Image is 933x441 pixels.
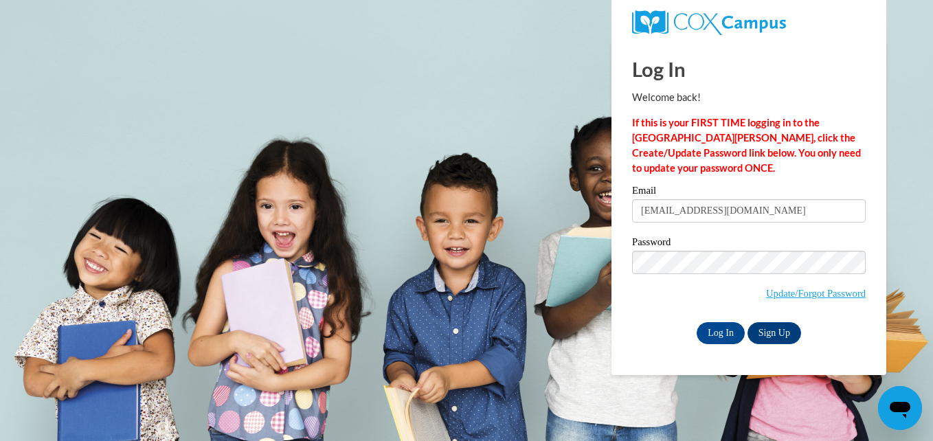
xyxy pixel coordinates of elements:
[632,55,866,83] h1: Log In
[632,10,786,35] img: COX Campus
[632,90,866,105] p: Welcome back!
[632,10,866,35] a: COX Campus
[697,322,745,344] input: Log In
[878,386,922,430] iframe: Button to launch messaging window
[747,322,801,344] a: Sign Up
[632,237,866,251] label: Password
[766,288,866,299] a: Update/Forgot Password
[632,117,861,174] strong: If this is your FIRST TIME logging in to the [GEOGRAPHIC_DATA][PERSON_NAME], click the Create/Upd...
[632,185,866,199] label: Email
